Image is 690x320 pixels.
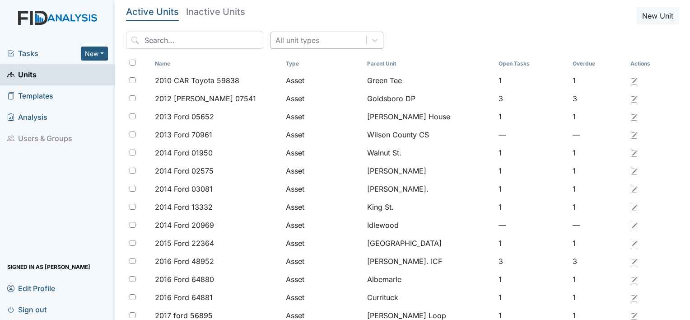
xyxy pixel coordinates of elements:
span: 2013 Ford 05652 [155,111,214,122]
td: — [569,216,627,234]
td: Wilson County CS [364,126,494,144]
td: 1 [569,71,627,89]
td: — [495,126,569,144]
a: Edit [630,238,638,249]
td: Asset [282,108,364,126]
td: 1 [495,198,569,216]
a: Edit [630,292,638,303]
td: 1 [495,144,569,162]
span: 2014 Ford 13332 [155,202,213,212]
a: Edit [630,274,638,285]
td: 1 [495,162,569,180]
span: 2014 Ford 01950 [155,147,213,158]
td: Goldsboro DP [364,89,494,108]
span: 2016 Ford 64880 [155,274,214,285]
td: 3 [569,252,627,270]
td: 1 [569,144,627,162]
td: 1 [569,198,627,216]
td: 1 [569,234,627,252]
h5: Inactive Units [186,7,245,16]
th: Toggle SortBy [495,56,569,71]
td: Asset [282,198,364,216]
td: Walnut St. [364,144,494,162]
td: Asset [282,270,364,288]
span: Signed in as [PERSON_NAME] [7,260,90,274]
a: Edit [630,75,638,86]
td: 1 [495,108,569,126]
a: Edit [630,129,638,140]
td: — [495,216,569,234]
a: Edit [630,184,638,194]
a: Edit [630,220,638,231]
td: Asset [282,162,364,180]
td: Asset [282,216,364,234]
td: [PERSON_NAME] [364,162,494,180]
div: All unit types [275,35,319,46]
span: 2016 Ford 64881 [155,292,213,303]
td: 1 [569,270,627,288]
th: Toggle SortBy [282,56,364,71]
td: Currituck [364,288,494,306]
td: 1 [495,270,569,288]
a: Edit [630,147,638,158]
td: Asset [282,71,364,89]
td: Asset [282,234,364,252]
button: New [81,47,108,61]
a: Edit [630,256,638,267]
span: Units [7,68,37,82]
a: Tasks [7,48,81,59]
td: Asset [282,180,364,198]
td: 3 [495,252,569,270]
td: Asset [282,288,364,306]
a: Edit [630,202,638,212]
th: Toggle SortBy [151,56,282,71]
span: 2010 CAR Toyota 59838 [155,75,239,86]
td: King St. [364,198,494,216]
th: Toggle SortBy [569,56,627,71]
td: Green Tee [364,71,494,89]
span: 2014 Ford 03081 [155,184,213,194]
input: Toggle All Rows Selected [130,60,135,66]
span: 2013 Ford 70961 [155,129,212,140]
a: Edit [630,165,638,176]
td: 1 [495,234,569,252]
th: Actions [627,56,672,71]
span: 2012 [PERSON_NAME] 07541 [155,93,256,104]
span: Sign out [7,302,47,316]
td: [PERSON_NAME]. [364,180,494,198]
td: 1 [495,288,569,306]
td: Asset [282,252,364,270]
td: Asset [282,144,364,162]
span: Analysis [7,110,47,124]
h5: Active Units [126,7,179,16]
td: 1 [495,71,569,89]
td: Albemarle [364,270,494,288]
td: 1 [569,288,627,306]
td: Asset [282,126,364,144]
span: 2016 Ford 48952 [155,256,214,267]
td: Asset [282,89,364,108]
span: 2015 Ford 22364 [155,238,214,249]
td: Idlewood [364,216,494,234]
td: [PERSON_NAME] House [364,108,494,126]
span: 2014 Ford 02575 [155,165,214,176]
a: Edit [630,111,638,122]
span: Edit Profile [7,281,55,295]
span: 2014 Ford 20969 [155,220,214,231]
td: 1 [569,180,627,198]
td: 1 [569,162,627,180]
td: 1 [495,180,569,198]
button: New Unit [636,7,679,24]
td: 1 [569,108,627,126]
a: Edit [630,93,638,104]
input: Search... [126,32,263,49]
td: [PERSON_NAME]. ICF [364,252,494,270]
td: 3 [495,89,569,108]
td: 3 [569,89,627,108]
td: [GEOGRAPHIC_DATA] [364,234,494,252]
span: Templates [7,89,53,103]
th: Toggle SortBy [364,56,494,71]
td: — [569,126,627,144]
